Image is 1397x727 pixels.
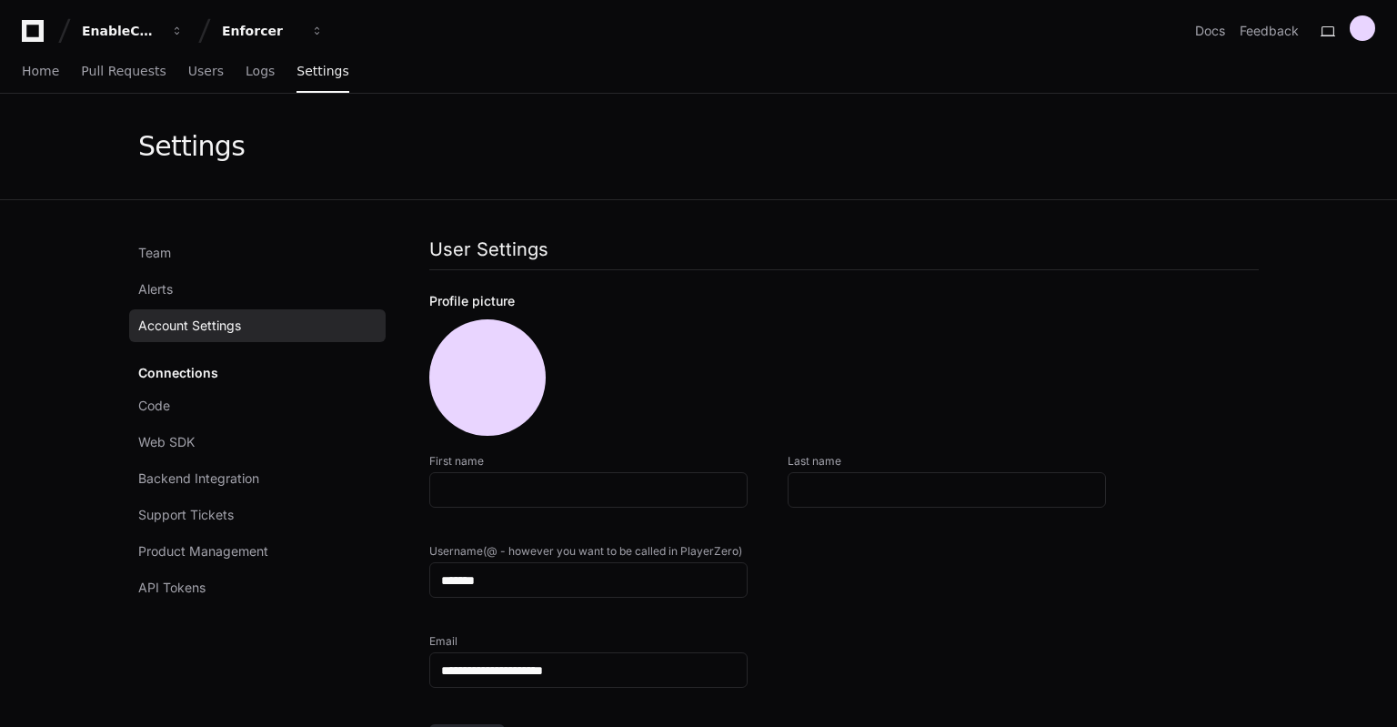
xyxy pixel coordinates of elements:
label: Email [429,634,779,649]
span: API Tokens [138,579,206,597]
span: (@ - however you want to be called in PlayerZero) [483,544,742,558]
button: Feedback [1240,22,1299,40]
span: Support Tickets [138,506,234,524]
a: Product Management [129,535,386,568]
span: Home [22,66,59,76]
button: Enforcer [215,15,331,47]
div: Profile picture [429,292,1259,310]
a: Code [129,389,386,422]
a: Users [188,51,224,93]
a: Web SDK [129,426,386,459]
a: Account Settings [129,309,386,342]
a: API Tokens [129,571,386,604]
span: Web SDK [138,433,195,451]
span: Settings [296,66,348,76]
label: Username [429,544,779,559]
a: Backend Integration [129,462,386,495]
label: First name [429,454,779,469]
div: Settings [138,130,245,163]
a: Support Tickets [129,499,386,531]
a: Pull Requests [81,51,166,93]
a: Docs [1195,22,1225,40]
button: EnableComp [75,15,191,47]
label: Last name [788,454,1137,469]
span: Code [138,397,170,415]
span: Account Settings [138,317,241,335]
span: Backend Integration [138,470,259,488]
span: Alerts [138,280,173,298]
a: Alerts [129,273,386,306]
div: EnableComp [82,22,160,40]
a: Logs [246,51,275,93]
span: Users [188,66,224,76]
a: Home [22,51,59,93]
a: Settings [296,51,348,93]
span: Logs [246,66,275,76]
a: Team [129,237,386,269]
span: Pull Requests [81,66,166,76]
h1: User Settings [429,237,548,262]
span: Team [138,244,171,262]
span: Product Management [138,542,268,560]
div: Enforcer [222,22,300,40]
